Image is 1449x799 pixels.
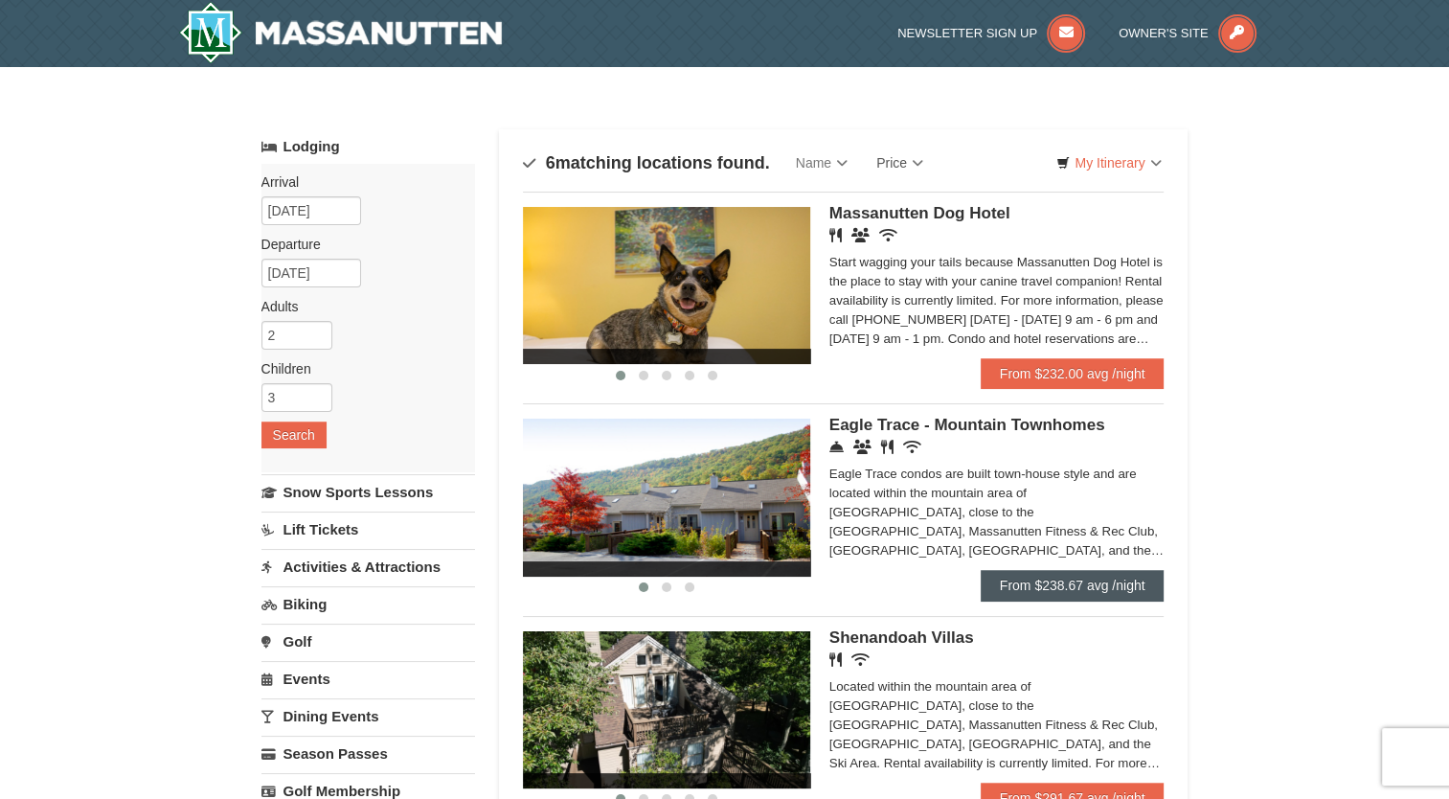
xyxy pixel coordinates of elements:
i: Restaurant [829,228,842,242]
a: Price [862,144,938,182]
span: 6 [546,153,555,172]
label: Children [261,359,461,378]
i: Wireless Internet (free) [903,440,921,454]
div: Start wagging your tails because Massanutten Dog Hotel is the place to stay with your canine trav... [829,253,1165,349]
button: Search [261,422,327,448]
i: Wireless Internet (free) [851,652,870,667]
a: Lift Tickets [261,512,475,547]
span: Shenandoah Villas [829,628,974,647]
label: Arrival [261,172,461,192]
a: Massanutten Resort [179,2,503,63]
a: Activities & Attractions [261,549,475,584]
a: From $238.67 avg /night [981,570,1165,601]
i: Banquet Facilities [851,228,870,242]
h4: matching locations found. [523,153,770,172]
a: Biking [261,586,475,622]
a: Newsletter Sign Up [897,26,1085,40]
a: Name [781,144,862,182]
i: Restaurant [881,440,894,454]
a: Season Passes [261,736,475,771]
span: Newsletter Sign Up [897,26,1037,40]
a: Lodging [261,129,475,164]
label: Adults [261,297,461,316]
div: Located within the mountain area of [GEOGRAPHIC_DATA], close to the [GEOGRAPHIC_DATA], Massanutte... [829,677,1165,773]
i: Restaurant [829,652,842,667]
a: Golf [261,624,475,659]
a: My Itinerary [1044,148,1173,177]
a: Dining Events [261,698,475,734]
span: Eagle Trace - Mountain Townhomes [829,416,1105,434]
a: Owner's Site [1119,26,1257,40]
span: Owner's Site [1119,26,1209,40]
i: Wireless Internet (free) [879,228,897,242]
a: Events [261,661,475,696]
i: Concierge Desk [829,440,844,454]
span: Massanutten Dog Hotel [829,204,1010,222]
a: Snow Sports Lessons [261,474,475,510]
img: Massanutten Resort Logo [179,2,503,63]
a: From $232.00 avg /night [981,358,1165,389]
div: Eagle Trace condos are built town-house style and are located within the mountain area of [GEOGRA... [829,465,1165,560]
i: Conference Facilities [853,440,872,454]
label: Departure [261,235,461,254]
